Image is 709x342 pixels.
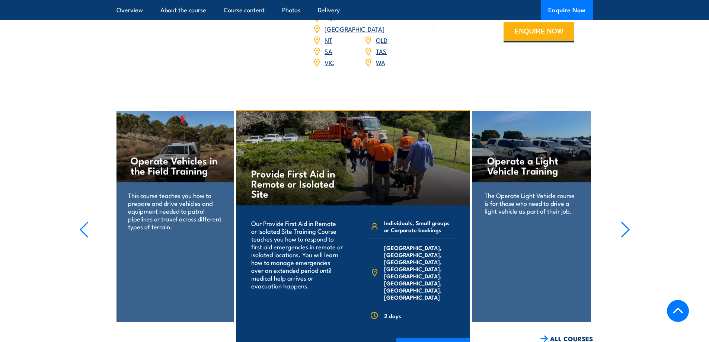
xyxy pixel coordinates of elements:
[128,191,221,230] p: This course teaches you how to prepare and drive vehicles and equipment needed to patrol pipeline...
[325,35,332,44] a: NT
[384,244,455,301] span: [GEOGRAPHIC_DATA], [GEOGRAPHIC_DATA], [GEOGRAPHIC_DATA], [GEOGRAPHIC_DATA], [GEOGRAPHIC_DATA], [G...
[384,312,401,319] span: 2 days
[384,219,455,233] span: Individuals, Small groups or Corporate bookings
[325,58,334,67] a: VIC
[376,58,385,67] a: WA
[325,24,384,33] a: [GEOGRAPHIC_DATA]
[504,22,574,42] button: ENQUIRE NOW
[251,168,339,198] h4: Provide First Aid in Remote or Isolated Site
[325,47,332,55] a: SA
[376,47,387,55] a: TAS
[131,155,219,175] h4: Operate Vehicles in the Field Training
[251,219,343,290] p: Our Provide First Aid in Remote or Isolated Site Training Course teaches you how to respond to fi...
[485,191,578,215] p: The Operate Light Vehicle course is for those who need to drive a light vehicle as part of their ...
[487,155,575,175] h4: Operate a Light Vehicle Training
[376,35,387,44] a: QLD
